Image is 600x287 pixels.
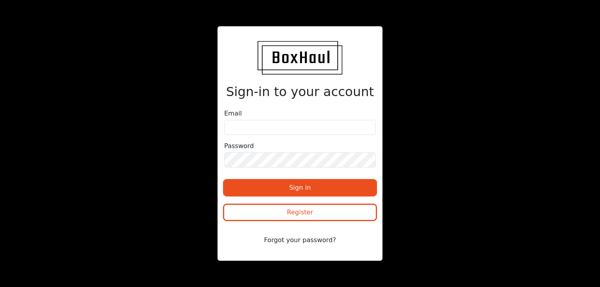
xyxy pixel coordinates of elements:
button: Forgot your password? [224,233,376,248]
a: Forgot your password? [224,236,376,244]
button: Register [224,205,376,220]
label: Email [224,109,242,118]
label: Password [224,141,254,151]
a: Register [224,210,376,218]
h2: Sign-in to your account [224,84,376,99]
img: BoxHaul [258,41,342,75]
button: Sign in [224,180,376,195]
